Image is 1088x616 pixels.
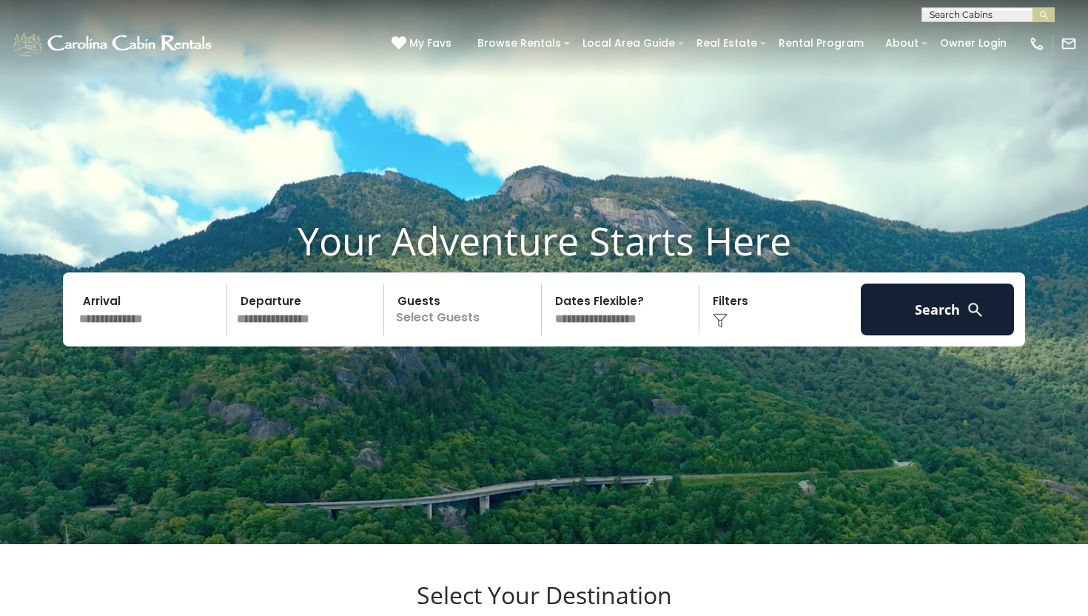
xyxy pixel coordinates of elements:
[1029,36,1045,52] img: phone-regular-white.png
[861,284,1014,335] button: Search
[392,36,455,52] a: My Favs
[389,284,541,335] p: Select Guests
[933,32,1014,55] a: Owner Login
[713,313,728,328] img: filter--v1.png
[11,29,216,58] img: White-1-1-2.png
[966,301,984,319] img: search-regular-white.png
[470,32,568,55] a: Browse Rentals
[11,218,1077,264] h1: Your Adventure Starts Here
[1061,36,1077,52] img: mail-regular-white.png
[575,32,682,55] a: Local Area Guide
[689,32,765,55] a: Real Estate
[878,32,926,55] a: About
[771,32,871,55] a: Rental Program
[409,36,451,51] span: My Favs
